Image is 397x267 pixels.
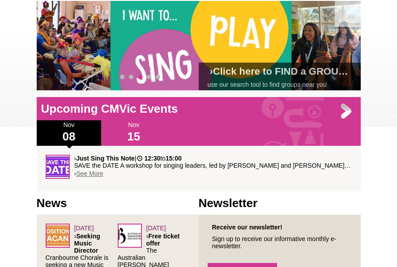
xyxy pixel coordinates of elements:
[74,155,352,169] p: › | to SAVE the DATE A workshop for singing leaders, led by [PERSON_NAME] and [PERSON_NAME], wher...
[76,170,103,177] a: See More
[101,129,166,144] h1: 15
[118,224,142,248] img: Australian_Brandenburg_Orchestra.png
[212,224,282,231] strong: Receive our newsletter!
[46,155,70,179] img: GENERIC-Save-the-Date.jpg
[37,129,102,144] h1: 08
[208,67,352,80] h2: ›
[144,155,160,162] strong: 12:30
[166,155,182,162] strong: 15:00
[101,120,166,146] div: Nov
[76,155,135,162] strong: Just Sing This Note
[37,102,361,116] h1: Upcoming CMVic Events
[208,81,327,88] a: use our search tool to find groups near you
[74,225,94,232] span: [DATE]
[37,120,102,146] div: Nov
[213,66,355,77] a: Click here to FIND a GROUP…
[37,196,199,210] h1: News
[46,155,352,182] div: ›
[146,225,166,232] span: [DATE]
[199,196,361,210] h1: Newsletter
[208,235,352,250] p: Sign up to receive our informative monthly e-newsletter.
[146,233,180,247] strong: Free ticket offer
[46,224,70,248] img: POSITION_vacant.jpg
[74,233,100,254] strong: Seeking Music Director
